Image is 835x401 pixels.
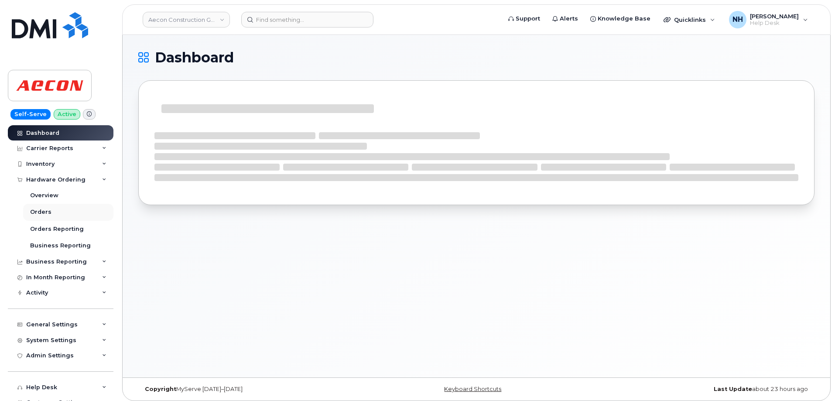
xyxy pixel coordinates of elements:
span: Dashboard [155,51,234,64]
strong: Last Update [714,386,752,392]
div: about 23 hours ago [589,386,814,393]
strong: Copyright [145,386,176,392]
a: Keyboard Shortcuts [444,386,501,392]
div: MyServe [DATE]–[DATE] [138,386,364,393]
